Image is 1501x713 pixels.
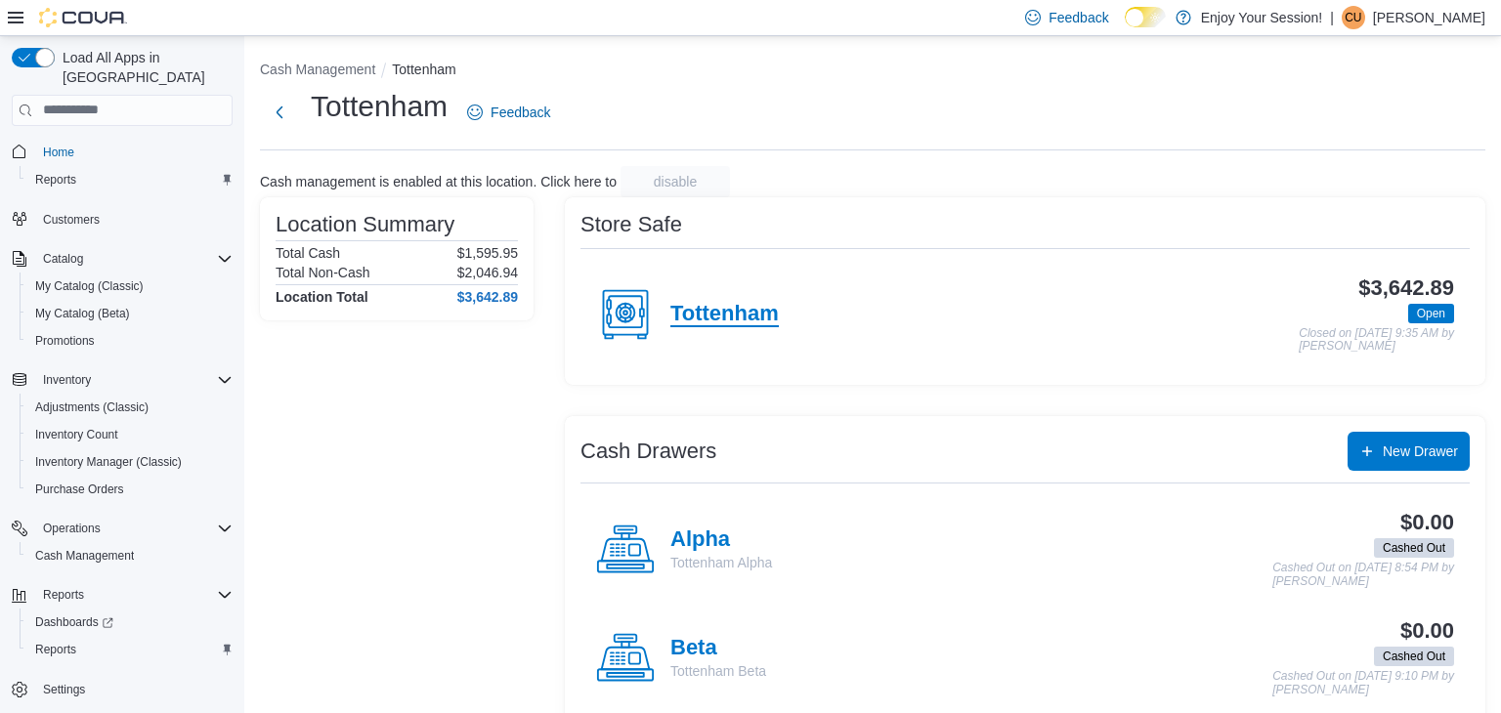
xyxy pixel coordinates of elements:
span: Load All Apps in [GEOGRAPHIC_DATA] [55,48,233,87]
button: Catalog [35,247,91,271]
a: Dashboards [20,608,240,636]
span: Cashed Out [1374,538,1454,558]
input: Dark Mode [1125,7,1166,27]
img: Cova [39,8,127,27]
button: Inventory Manager (Classic) [20,448,240,476]
span: Promotions [27,329,233,353]
span: Cash Management [27,544,233,567]
p: $1,595.95 [457,245,518,261]
span: Open [1408,304,1454,323]
span: Cashed Out [1383,539,1445,557]
a: Cash Management [27,544,142,567]
p: Cashed Out on [DATE] 8:54 PM by [PERSON_NAME] [1272,562,1454,588]
h1: Tottenham [311,87,448,126]
span: Purchase Orders [27,478,233,501]
span: Catalog [43,251,83,267]
button: My Catalog (Beta) [20,300,240,327]
span: New Drawer [1383,441,1458,461]
button: Inventory Count [20,421,240,448]
h3: $0.00 [1400,619,1454,643]
button: Operations [4,515,240,542]
span: Customers [43,212,100,228]
a: Customers [35,208,107,231]
span: Inventory Manager (Classic) [35,454,182,470]
button: Reports [20,166,240,193]
span: CU [1345,6,1361,29]
span: Cashed Out [1374,647,1454,666]
button: Next [260,93,299,132]
p: [PERSON_NAME] [1373,6,1485,29]
a: Reports [27,168,84,191]
span: Reports [35,642,76,657]
button: Cash Management [260,62,375,77]
span: Adjustments (Classic) [35,399,149,415]
span: Operations [35,517,233,540]
a: Feedback [459,93,558,132]
span: Reports [27,168,233,191]
h6: Total Cash [276,245,340,261]
span: Customers [35,207,233,231]
h4: Beta [670,636,766,661]
h3: Cash Drawers [580,440,716,463]
span: Catalog [35,247,233,271]
button: New Drawer [1348,432,1470,471]
span: Reports [35,583,233,607]
div: Cameron Uquarhart [1342,6,1365,29]
h3: Store Safe [580,213,682,236]
span: Cashed Out [1383,648,1445,665]
h3: $3,642.89 [1358,276,1454,300]
button: Settings [4,675,240,703]
button: Catalog [4,245,240,273]
span: Feedback [491,103,550,122]
span: Cash Management [35,548,134,564]
p: Tottenham Beta [670,661,766,681]
button: Purchase Orders [20,476,240,503]
button: Reports [4,581,240,608]
nav: An example of EuiBreadcrumbs [260,60,1485,83]
button: Reports [35,583,92,607]
span: Inventory Count [27,423,233,446]
span: Feedback [1049,8,1108,27]
span: Inventory Manager (Classic) [27,450,233,474]
h4: Tottenham [670,302,779,327]
span: Settings [43,682,85,697]
button: Inventory [35,368,99,392]
button: My Catalog (Classic) [20,273,240,300]
a: My Catalog (Beta) [27,302,138,325]
p: Tottenham Alpha [670,553,772,572]
h4: Location Total [276,289,368,305]
span: disable [654,172,697,191]
h3: $0.00 [1400,511,1454,534]
a: Adjustments (Classic) [27,396,156,419]
span: My Catalog (Classic) [35,278,144,294]
span: My Catalog (Beta) [35,306,130,321]
span: Dark Mode [1125,27,1126,28]
span: Operations [43,521,101,536]
span: Adjustments (Classic) [27,396,233,419]
a: Settings [35,678,93,701]
span: Dashboards [27,610,233,634]
p: | [1330,6,1334,29]
a: My Catalog (Classic) [27,274,151,298]
p: $2,046.94 [457,265,518,280]
button: Inventory [4,366,240,394]
button: Promotions [20,327,240,355]
span: Open [1417,305,1445,322]
span: Reports [27,638,233,661]
span: Purchase Orders [35,482,124,497]
button: Cash Management [20,542,240,569]
button: Operations [35,517,108,540]
p: Cashed Out on [DATE] 9:10 PM by [PERSON_NAME] [1272,670,1454,696]
span: Promotions [35,333,95,349]
button: Tottenham [392,62,455,77]
button: Reports [20,636,240,663]
button: Customers [4,205,240,233]
a: Inventory Manager (Classic) [27,450,190,474]
span: My Catalog (Classic) [27,274,233,298]
a: Purchase Orders [27,478,132,501]
button: disable [621,166,730,197]
button: Home [4,138,240,166]
a: Promotions [27,329,103,353]
span: Reports [43,587,84,603]
h6: Total Non-Cash [276,265,370,280]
